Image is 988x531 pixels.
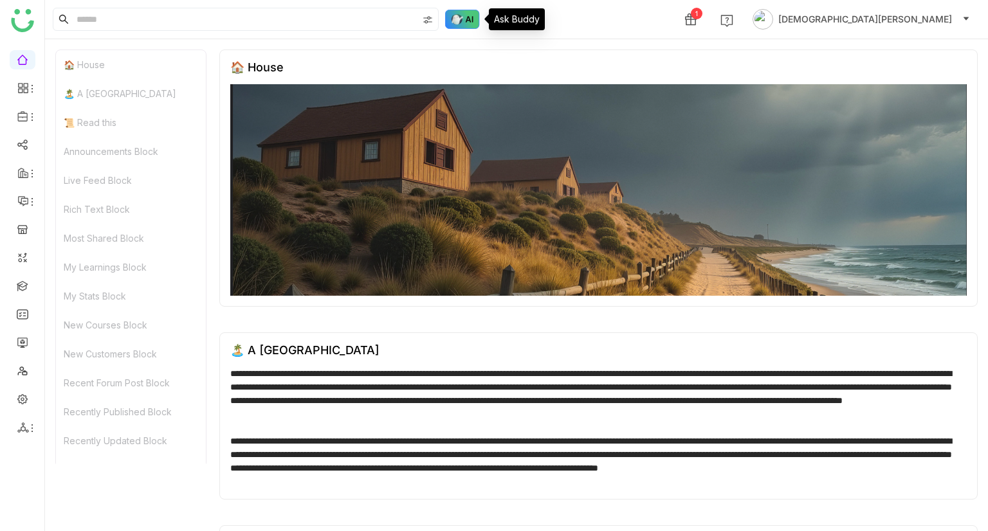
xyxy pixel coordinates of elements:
[56,253,206,282] div: My Learnings Block
[56,79,206,108] div: 🏝️ A [GEOGRAPHIC_DATA]
[56,310,206,339] div: New Courses Block
[230,60,284,74] div: 🏠 House
[750,9,973,30] button: [DEMOGRAPHIC_DATA][PERSON_NAME]
[230,84,967,296] img: 68553b2292361c547d91f02a
[56,282,206,310] div: My Stats Block
[56,368,206,397] div: Recent Forum Post Block
[691,8,702,19] div: 1
[11,9,34,32] img: logo
[56,195,206,224] div: Rich Text Block
[56,50,206,79] div: 🏠 House
[56,426,206,455] div: Recently Updated Block
[778,12,952,26] span: [DEMOGRAPHIC_DATA][PERSON_NAME]
[56,339,206,368] div: New Customers Block
[56,108,206,137] div: 📜 Read this
[56,455,206,484] div: Shared By Me Block
[56,166,206,195] div: Live Feed Block
[230,343,380,357] div: 🏝️ A [GEOGRAPHIC_DATA]
[56,224,206,253] div: Most Shared Block
[423,15,433,25] img: search-type.svg
[753,9,773,30] img: avatar
[720,14,733,27] img: help.svg
[56,397,206,426] div: Recently Published Block
[489,8,545,30] div: Ask Buddy
[56,137,206,166] div: Announcements Block
[445,10,480,29] img: ask-buddy-hover.svg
